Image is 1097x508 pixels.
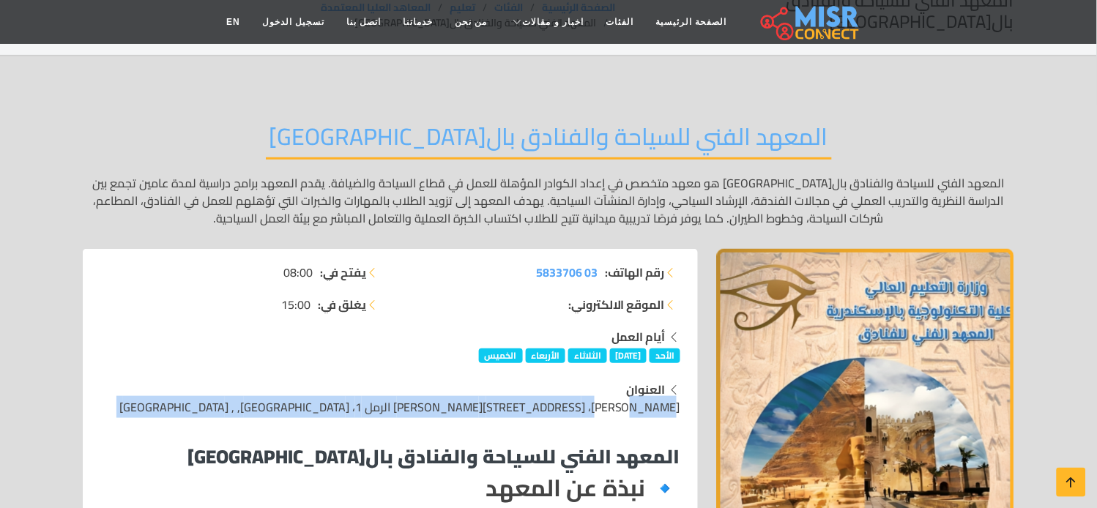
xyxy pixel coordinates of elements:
[83,174,1014,227] p: المعهد الفني للسياحة والفنادق بال[GEOGRAPHIC_DATA] هو معهد متخصص في إعداد الكوادر المؤهلة للعمل ف...
[283,264,313,281] span: 08:00
[611,326,666,348] strong: أيام العمل
[187,438,680,474] strong: المعهد الفني للسياحة والفنادق بال[GEOGRAPHIC_DATA]
[761,4,859,40] img: main.misr_connect
[627,378,666,400] strong: العنوان
[568,296,665,313] strong: الموقع الالكتروني:
[119,396,680,418] span: [PERSON_NAME]، [STREET_ADDRESS][PERSON_NAME] الرمل 1، [GEOGRAPHIC_DATA], , [GEOGRAPHIC_DATA]
[479,348,523,363] span: الخميس
[499,8,595,36] a: اخبار و مقالات
[605,264,665,281] strong: رقم الهاتف:
[536,261,598,283] span: 03 5833706
[568,348,607,363] span: الثلاثاء
[610,348,647,363] span: [DATE]
[281,296,310,313] span: 15:00
[444,8,498,36] a: من نحن
[335,8,392,36] a: اتصل بنا
[215,8,251,36] a: EN
[644,8,737,36] a: الصفحة الرئيسية
[318,296,366,313] strong: يغلق في:
[523,15,584,29] span: اخبار و مقالات
[526,348,566,363] span: الأربعاء
[320,264,366,281] strong: يفتح في:
[266,122,832,160] h2: المعهد الفني للسياحة والفنادق بال[GEOGRAPHIC_DATA]
[251,8,335,36] a: تسجيل الدخول
[650,348,680,363] span: الأحد
[595,8,644,36] a: الفئات
[392,8,444,36] a: خدماتنا
[536,264,598,281] a: 03 5833706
